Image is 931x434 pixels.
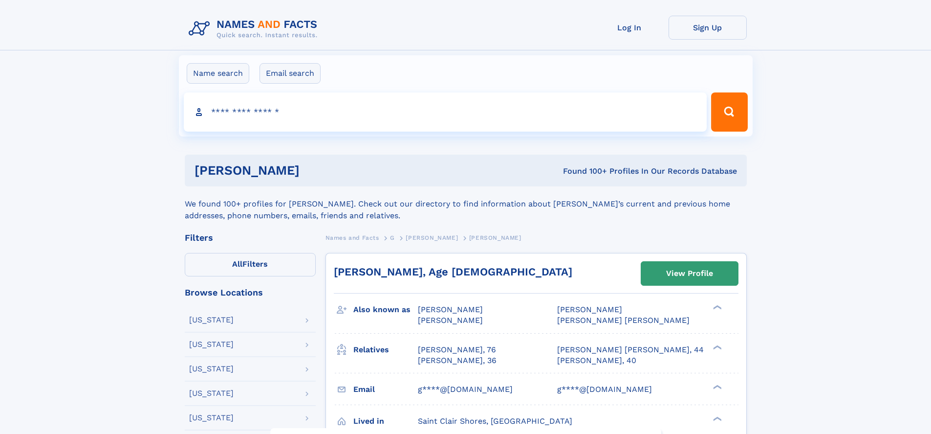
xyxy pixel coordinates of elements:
div: Browse Locations [185,288,316,297]
span: [PERSON_NAME] [418,305,483,314]
a: [PERSON_NAME], 36 [418,355,497,366]
a: [PERSON_NAME], Age [DEMOGRAPHIC_DATA] [334,266,572,278]
div: Filters [185,233,316,242]
div: View Profile [666,262,713,285]
a: [PERSON_NAME] [406,231,458,244]
a: View Profile [641,262,738,285]
span: [PERSON_NAME] [469,234,521,241]
div: ❯ [711,304,722,311]
div: ❯ [711,415,722,422]
div: [US_STATE] [189,389,234,397]
label: Email search [260,63,321,84]
label: Filters [185,253,316,276]
span: [PERSON_NAME] [418,316,483,325]
button: Search Button [711,92,747,132]
span: [PERSON_NAME] [557,305,622,314]
a: [PERSON_NAME], 76 [418,344,496,355]
div: [US_STATE] [189,365,234,373]
h1: [PERSON_NAME] [195,164,432,177]
h3: Also known as [353,301,418,318]
span: All [232,259,242,269]
label: Name search [187,63,249,84]
div: Found 100+ Profiles In Our Records Database [431,166,737,177]
span: [PERSON_NAME] [406,234,458,241]
h3: Lived in [353,413,418,430]
div: We found 100+ profiles for [PERSON_NAME]. Check out our directory to find information about [PERS... [185,186,747,222]
input: search input [184,92,707,132]
img: Logo Names and Facts [185,16,325,42]
h3: Relatives [353,342,418,358]
div: [US_STATE] [189,341,234,348]
div: ❯ [711,344,722,350]
div: [US_STATE] [189,414,234,422]
span: G [390,234,395,241]
a: G [390,231,395,244]
a: [PERSON_NAME], 40 [557,355,636,366]
a: Sign Up [669,16,747,40]
a: [PERSON_NAME] [PERSON_NAME], 44 [557,344,704,355]
div: [US_STATE] [189,316,234,324]
h3: Email [353,381,418,398]
div: ❯ [711,384,722,390]
span: [PERSON_NAME] [PERSON_NAME] [557,316,690,325]
span: Saint Clair Shores, [GEOGRAPHIC_DATA] [418,416,572,426]
a: Log In [590,16,669,40]
a: Names and Facts [325,231,379,244]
